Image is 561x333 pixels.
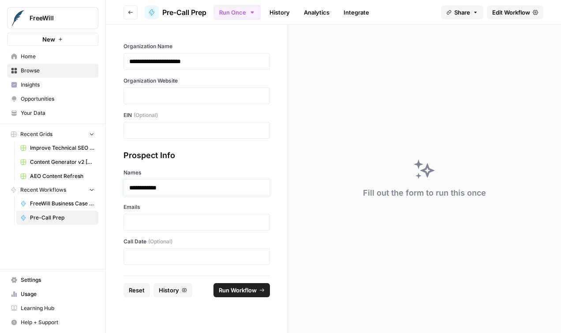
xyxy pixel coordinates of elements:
[219,286,257,295] span: Run Workflow
[30,214,94,222] span: Pre-Call Prep
[145,5,206,19] a: Pre-Call Prep
[492,8,530,17] span: Edit Workflow
[441,5,483,19] button: Share
[7,315,98,329] button: Help + Support
[134,111,158,119] span: (Optional)
[16,155,98,169] a: Content Generator v2 [DRAFT] Test
[21,318,94,326] span: Help + Support
[159,286,179,295] span: History
[30,200,94,208] span: FreeWill Business Case Generator v2
[21,276,94,284] span: Settings
[20,130,52,138] span: Recent Grids
[299,5,335,19] a: Analytics
[213,5,261,20] button: Run Once
[30,14,83,23] span: FreeWill
[363,187,486,199] div: Fill out the form to run this once
[21,290,94,298] span: Usage
[123,42,270,50] label: Organization Name
[123,169,270,177] label: Names
[454,8,470,17] span: Share
[123,149,270,162] div: Prospect Info
[10,10,26,26] img: FreeWill Logo
[20,186,66,194] span: Recent Workflows
[16,141,98,155] a: Improve Technical SEO for Page
[30,144,94,152] span: Improve Technical SEO for Page
[123,283,150,297] button: Reset
[153,283,192,297] button: History
[7,92,98,106] a: Opportunities
[162,7,206,18] span: Pre-Call Prep
[21,67,94,75] span: Browse
[264,5,295,19] a: History
[123,77,270,85] label: Organization Website
[42,35,55,44] span: New
[7,183,98,197] button: Recent Workflows
[123,111,270,119] label: EIN
[487,5,543,19] a: Edit Workflow
[7,33,98,46] button: New
[123,203,270,211] label: Emails
[21,81,94,89] span: Insights
[123,238,270,246] label: Call Date
[129,286,145,295] span: Reset
[7,7,98,29] button: Workspace: FreeWill
[16,211,98,225] a: Pre-Call Prep
[21,304,94,312] span: Learning Hub
[7,128,98,141] button: Recent Grids
[338,5,374,19] a: Integrate
[30,172,94,180] span: AEO Content Refresh
[7,64,98,78] a: Browse
[21,53,94,61] span: Home
[7,106,98,120] a: Your Data
[30,158,94,166] span: Content Generator v2 [DRAFT] Test
[7,273,98,287] a: Settings
[21,95,94,103] span: Opportunities
[213,283,270,297] button: Run Workflow
[7,301,98,315] a: Learning Hub
[7,49,98,64] a: Home
[7,287,98,301] a: Usage
[148,238,172,246] span: (Optional)
[16,197,98,211] a: FreeWill Business Case Generator v2
[7,78,98,92] a: Insights
[16,169,98,183] a: AEO Content Refresh
[21,109,94,117] span: Your Data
